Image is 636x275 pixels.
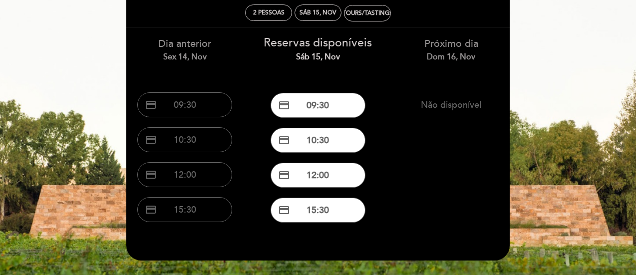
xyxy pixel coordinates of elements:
[137,162,232,187] button: credit_card 12:00
[392,37,510,62] div: Próximo dia
[278,99,290,111] span: credit_card
[271,198,365,223] button: credit_card 15:30
[145,204,157,216] span: credit_card
[259,35,377,63] div: Reservas disponíveis
[342,9,393,17] div: Tours/Tastings
[259,51,377,63] div: Sáb 15, nov
[137,92,232,117] button: credit_card 09:30
[271,128,365,153] button: credit_card 10:30
[137,197,232,222] button: credit_card 15:30
[126,37,244,62] div: Dia anterior
[404,92,499,117] button: Não disponível
[271,93,365,118] button: credit_card 09:30
[145,169,157,181] span: credit_card
[278,169,290,181] span: credit_card
[271,163,365,188] button: credit_card 12:00
[145,99,157,111] span: credit_card
[278,204,290,216] span: credit_card
[392,51,510,63] div: Dom 16, nov
[145,134,157,146] span: credit_card
[300,9,336,16] div: Sáb 15, nov
[253,9,285,16] span: 2 pessoas
[126,51,244,63] div: Sex 14, nov
[278,134,290,146] span: credit_card
[137,127,232,152] button: credit_card 10:30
